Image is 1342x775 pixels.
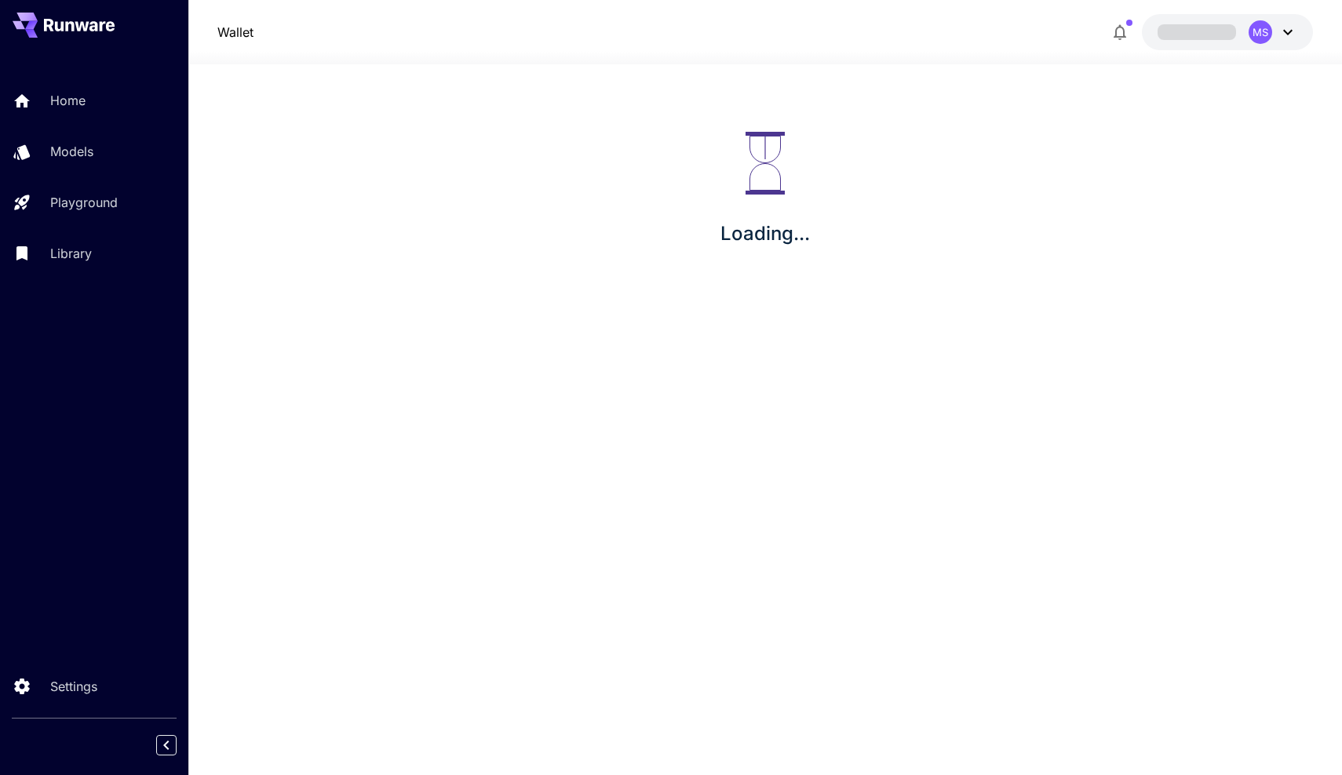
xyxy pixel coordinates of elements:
[217,23,253,42] nav: breadcrumb
[50,193,118,212] p: Playground
[1142,14,1313,50] button: MS
[217,23,253,42] a: Wallet
[50,244,92,263] p: Library
[50,677,97,696] p: Settings
[168,731,188,759] div: Collapse sidebar
[1249,20,1272,44] div: MS
[156,735,177,755] button: Collapse sidebar
[50,91,86,110] p: Home
[50,142,93,161] p: Models
[720,220,810,248] p: Loading...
